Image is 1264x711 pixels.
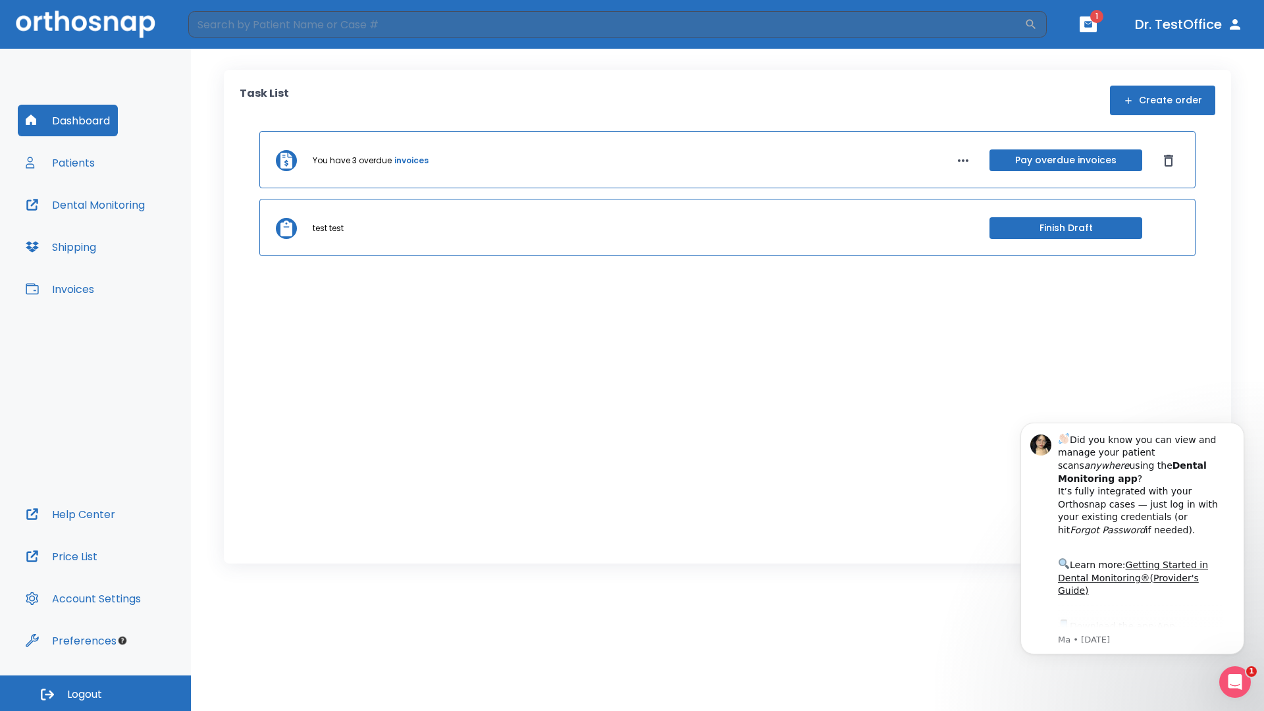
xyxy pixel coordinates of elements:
[18,625,124,656] button: Preferences
[1219,666,1251,698] iframe: Intercom live chat
[18,147,103,178] button: Patients
[117,635,128,646] div: Tooltip anchor
[223,28,234,39] button: Dismiss notification
[18,231,104,263] button: Shipping
[313,223,344,234] p: test test
[1090,10,1103,23] span: 1
[57,218,174,242] a: App Store
[989,217,1142,239] button: Finish Draft
[1110,86,1215,115] button: Create order
[1130,13,1248,36] button: Dr. TestOffice
[18,273,102,305] button: Invoices
[1246,666,1257,677] span: 1
[394,155,429,167] a: invoices
[989,149,1142,171] button: Pay overdue invoices
[67,687,102,702] span: Logout
[16,11,155,38] img: Orthosnap
[1158,150,1179,171] button: Dismiss
[1001,403,1264,675] iframe: Intercom notifications message
[18,105,118,136] button: Dashboard
[188,11,1024,38] input: Search by Patient Name or Case #
[57,231,223,243] p: Message from Ma, sent 2w ago
[18,540,105,572] button: Price List
[240,86,289,115] p: Task List
[313,155,392,167] p: You have 3 overdue
[18,583,149,614] button: Account Settings
[57,215,223,282] div: Download the app: | ​ Let us know if you need help getting started!
[18,189,153,221] button: Dental Monitoring
[18,498,123,530] button: Help Center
